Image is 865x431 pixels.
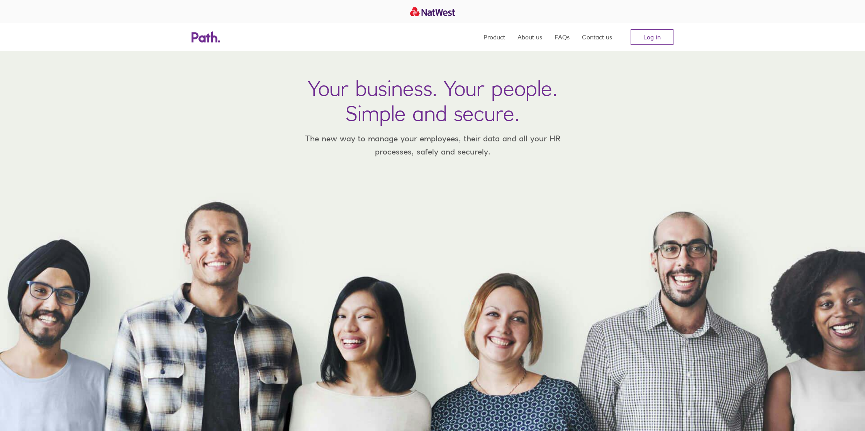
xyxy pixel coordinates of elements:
p: The new way to manage your employees, their data and all your HR processes, safely and securely. [293,132,572,158]
a: FAQs [555,23,570,51]
a: Log in [631,29,673,45]
a: Contact us [582,23,612,51]
a: About us [517,23,542,51]
h1: Your business. Your people. Simple and secure. [308,76,557,126]
a: Product [483,23,505,51]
